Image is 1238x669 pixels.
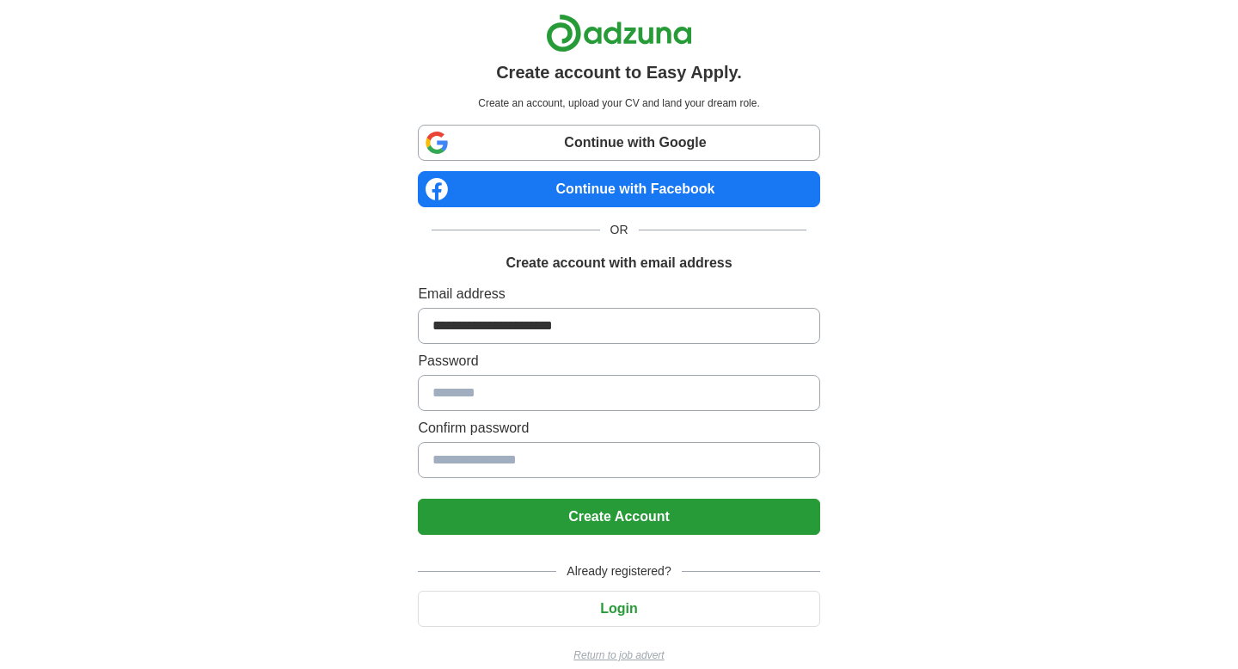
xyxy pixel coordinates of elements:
[418,418,819,439] label: Confirm password
[421,95,816,111] p: Create an account, upload your CV and land your dream role.
[418,351,819,371] label: Password
[418,284,819,304] label: Email address
[418,601,819,616] a: Login
[546,14,692,52] img: Adzuna logo
[418,171,819,207] a: Continue with Facebook
[418,591,819,627] button: Login
[418,499,819,535] button: Create Account
[496,59,742,85] h1: Create account to Easy Apply.
[418,648,819,663] a: Return to job advert
[600,221,639,239] span: OR
[418,125,819,161] a: Continue with Google
[506,253,732,273] h1: Create account with email address
[556,562,681,580] span: Already registered?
